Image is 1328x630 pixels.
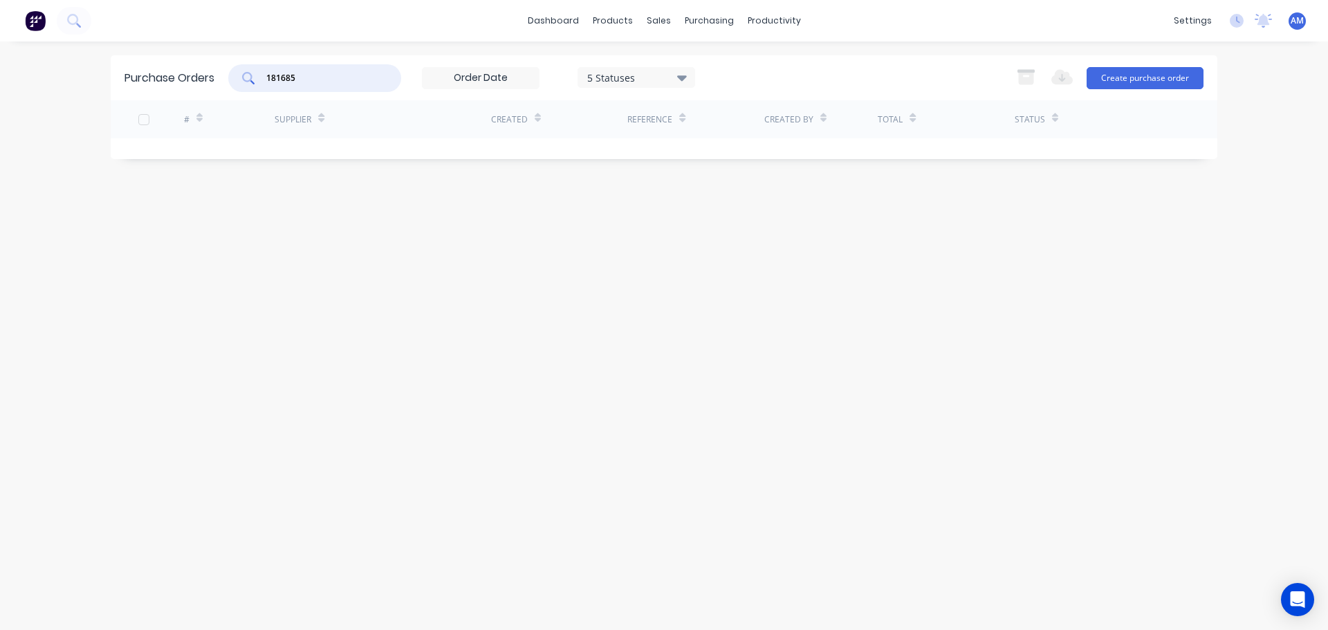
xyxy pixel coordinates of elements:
input: Order Date [423,68,539,89]
div: Purchase Orders [124,70,214,86]
div: Supplier [275,113,311,126]
div: products [586,10,640,31]
img: Factory [25,10,46,31]
a: dashboard [521,10,586,31]
div: 5 Statuses [587,70,686,84]
div: Total [878,113,903,126]
div: settings [1167,10,1219,31]
div: sales [640,10,678,31]
div: Reference [627,113,672,126]
div: productivity [741,10,808,31]
div: Open Intercom Messenger [1281,583,1314,616]
input: Search purchase orders... [265,71,380,85]
div: Created [491,113,528,126]
div: purchasing [678,10,741,31]
div: # [184,113,190,126]
button: Create purchase order [1087,67,1203,89]
div: Created By [764,113,813,126]
span: AM [1291,15,1304,27]
div: Status [1015,113,1045,126]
